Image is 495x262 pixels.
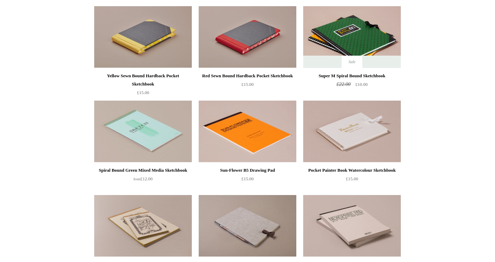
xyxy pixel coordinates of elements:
div: Yellow Sewn Bound Hardback Pocket Sketchbook [96,72,190,88]
a: Yellow Sewn Bound Hardback Pocket Sketchbook £15.00 [94,72,192,100]
a: Super M Spiral Bound Sketchbook Super M Spiral Bound Sketchbook Sale [303,6,401,68]
a: Red Sewn Bound Hardback Pocket Sketchbook £15.00 [199,72,296,100]
span: £12.00 [133,176,153,181]
a: Super M Spiral Bound Sketchbook £22.00 £10.00 [303,72,401,100]
img: Linen bound drawing and mixed media sketchbook [199,195,296,257]
img: Super M Spiral Bound Sketchbook [303,6,401,68]
span: £15.00 [241,82,254,87]
span: Sale [342,56,363,68]
a: Linen bound drawing and mixed media sketchbook Linen bound drawing and mixed media sketchbook [199,195,296,257]
img: Italian Straw Paper Sketch Pad [94,195,192,257]
img: Newsprint Sketch and Notepad [303,195,401,257]
a: Yellow Sewn Bound Hardback Pocket Sketchbook Yellow Sewn Bound Hardback Pocket Sketchbook [94,6,192,68]
span: from [133,177,140,181]
span: £15.00 [241,176,254,181]
img: Spiral Bound Green Mixed Media Sketchbook [94,101,192,162]
span: £15.00 [137,90,149,95]
img: Pocket Painter Book Watercolour Sketchbook [303,101,401,162]
span: £15.00 [346,176,358,181]
a: Newsprint Sketch and Notepad Newsprint Sketch and Notepad [303,195,401,257]
span: £22.00 [337,81,351,87]
div: Spiral Bound Green Mixed Media Sketchbook [96,166,190,174]
a: Spiral Bound Green Mixed Media Sketchbook Spiral Bound Green Mixed Media Sketchbook [94,101,192,162]
a: Sun-Flower B5 Drawing Pad Sun-Flower B5 Drawing Pad [199,101,296,162]
img: Yellow Sewn Bound Hardback Pocket Sketchbook [94,6,192,68]
img: Red Sewn Bound Hardback Pocket Sketchbook [199,6,296,68]
div: Super M Spiral Bound Sketchbook [305,72,399,80]
div: Pocket Painter Book Watercolour Sketchbook [305,166,399,174]
a: Pocket Painter Book Watercolour Sketchbook £15.00 [303,166,401,194]
span: £10.00 [355,82,368,87]
a: Italian Straw Paper Sketch Pad Italian Straw Paper Sketch Pad [94,195,192,257]
a: Sun-Flower B5 Drawing Pad £15.00 [199,166,296,194]
div: Sun-Flower B5 Drawing Pad [200,166,295,174]
div: Red Sewn Bound Hardback Pocket Sketchbook [200,72,295,80]
a: Pocket Painter Book Watercolour Sketchbook Pocket Painter Book Watercolour Sketchbook [303,101,401,162]
img: Sun-Flower B5 Drawing Pad [199,101,296,162]
a: Spiral Bound Green Mixed Media Sketchbook from£12.00 [94,166,192,194]
a: Red Sewn Bound Hardback Pocket Sketchbook Red Sewn Bound Hardback Pocket Sketchbook [199,6,296,68]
